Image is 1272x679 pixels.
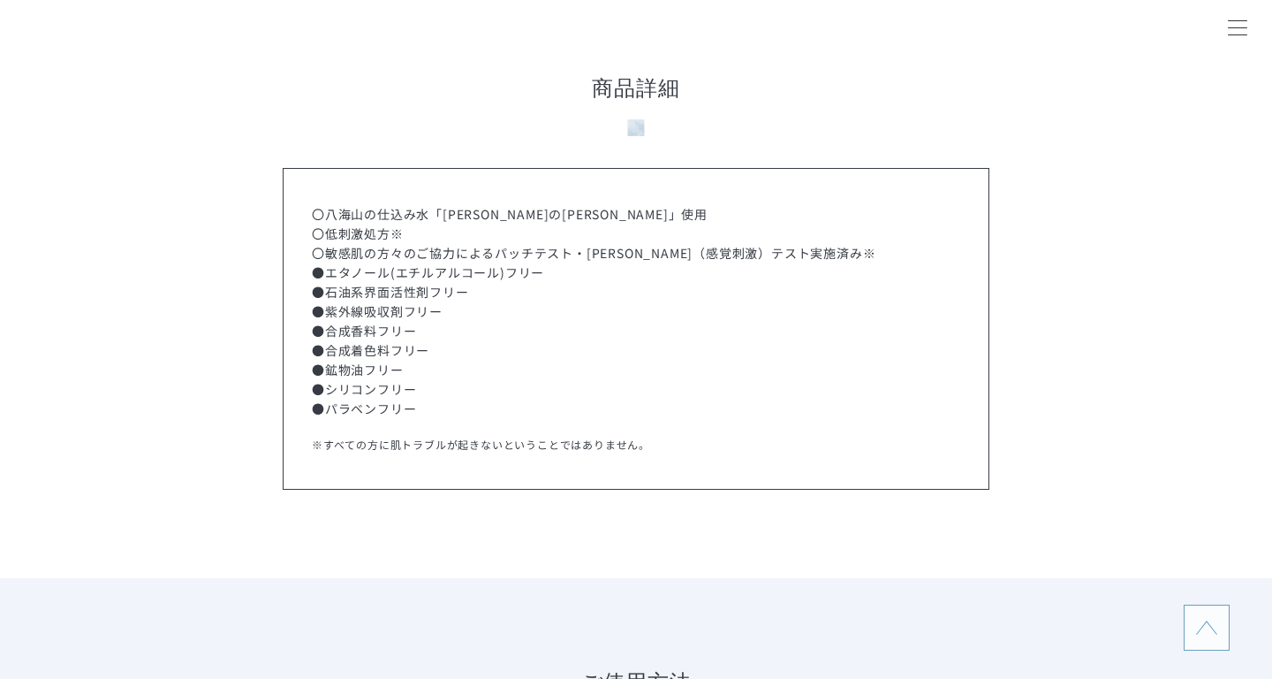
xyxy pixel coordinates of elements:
li: ●石油系界面活性剤フリー [312,282,960,301]
li: 〇八海山の仕込み水「[PERSON_NAME]の[PERSON_NAME]」使用 [312,204,960,224]
li: ●紫外線吸収剤フリー [312,301,960,321]
li: 〇敏感肌の方々のご協力によるパッチテスト・[PERSON_NAME]（感覚刺激）テスト実施済み※ [312,243,960,263]
li: ●合成着色料フリー [312,340,960,360]
li: ●合成香料フリー [312,321,960,340]
img: topに戻る [1196,617,1217,638]
h3: 商品詳細 [283,72,989,136]
p: ※すべての方に肌トラブルが起きないということではありません。 [312,436,960,454]
li: ●パラベンフリー [312,399,960,418]
li: 〇低刺激処方※ [312,224,960,243]
li: ●鉱物油フリー [312,360,960,379]
li: ●エタノール(エチルアルコール)フリー [312,263,960,282]
li: ●シリコンフリー [312,379,960,399]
